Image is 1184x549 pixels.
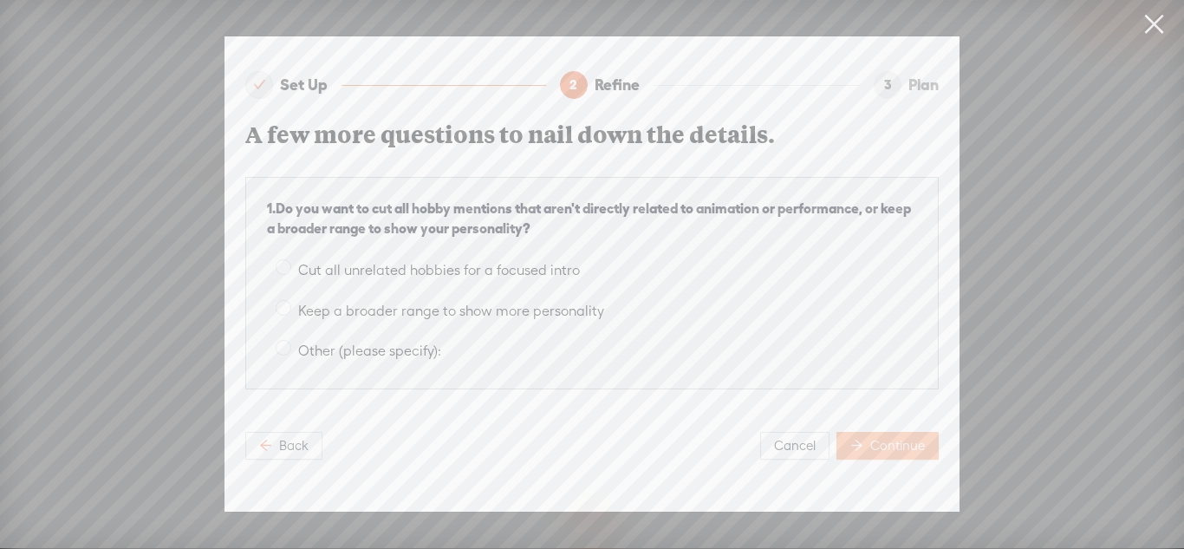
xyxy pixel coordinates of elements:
span: Keep a broader range to show more personality [291,303,611,319]
span: Cancel [774,437,816,454]
span: 3 [884,77,892,92]
button: Continue [836,432,939,460]
span: Continue [870,437,925,454]
strong: 1 . Do you want to cut all hobby mentions that aren't directly related to animation or performanc... [267,200,911,237]
span: Back [279,437,309,454]
button: Back [245,432,322,460]
div: Plan [908,71,939,99]
span: Cut all unrelated hobbies for a focused intro [291,262,587,278]
span: arrow-right [850,439,863,452]
h3: A few more questions to nail down the details. [245,120,939,149]
span: check [253,78,266,91]
div: Set Up [280,71,342,99]
span: 2 [569,77,577,92]
button: Cancel [760,432,829,460]
div: Refine [595,71,654,99]
span: Other (please specify): [291,343,448,359]
span: arrow-left [259,439,272,452]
